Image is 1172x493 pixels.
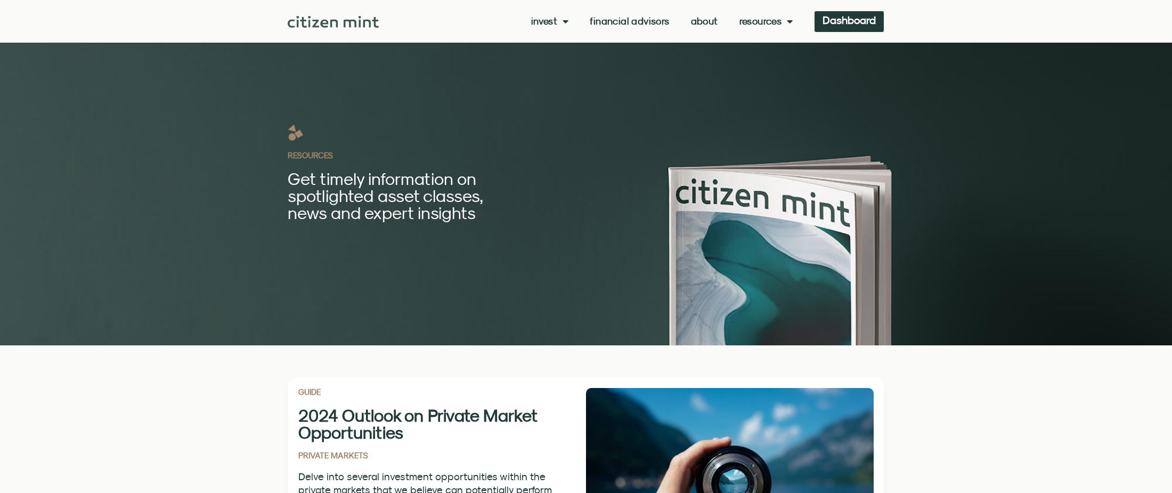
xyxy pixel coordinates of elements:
h2: GUIDE [298,388,586,396]
a: About [691,16,718,27]
a: Financial Advisors [590,16,669,27]
img: Citizen Mint [288,16,379,28]
a: Dashboard [815,11,884,32]
a: Resources [739,16,793,27]
nav: Menu [531,16,793,27]
h2: Get timely information on spotlighted asset classes, news and expert insights [288,170,526,221]
a: Invest [531,16,569,27]
h2: RESOURCES [288,151,622,159]
h2: 2024 Outlook on Private Market Opportunities [298,407,554,441]
h2: PRIVATE MARKETS [298,451,586,459]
